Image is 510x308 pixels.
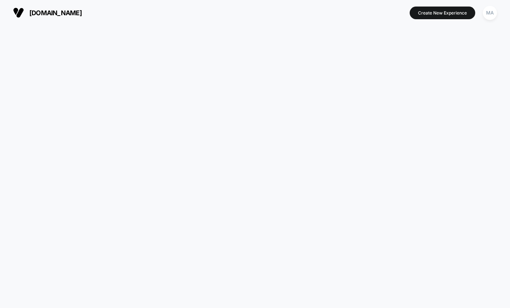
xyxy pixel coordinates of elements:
[410,7,475,19] button: Create New Experience
[11,7,84,19] button: [DOMAIN_NAME]
[483,6,497,20] div: MA
[481,5,499,20] button: MA
[29,9,82,17] span: [DOMAIN_NAME]
[13,7,24,18] img: Visually logo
